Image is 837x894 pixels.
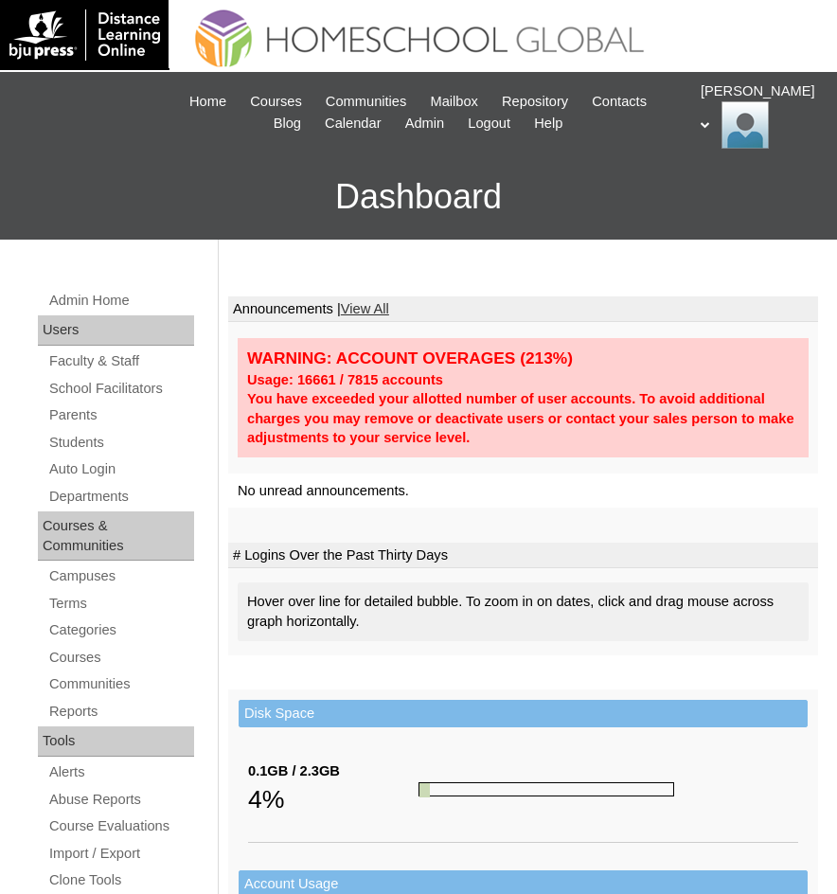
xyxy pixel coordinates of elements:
img: logo-white.png [9,9,160,61]
a: Calendar [315,113,390,134]
a: Campuses [47,564,194,588]
a: Courses [240,91,312,113]
a: Reports [47,700,194,724]
a: Categories [47,618,194,642]
a: Mailbox [420,91,488,113]
a: Admin [396,113,454,134]
a: Communities [316,91,417,113]
a: Course Evaluations [47,814,194,838]
td: # Logins Over the Past Thirty Days [228,543,818,569]
a: Courses [47,646,194,670]
span: Calendar [325,113,381,134]
strong: Usage: 16661 / 7815 accounts [247,372,443,387]
td: Disk Space [239,700,808,727]
span: Courses [250,91,302,113]
span: Contacts [592,91,647,113]
td: Announcements | [228,296,818,323]
span: Home [189,91,226,113]
td: No unread announcements. [228,474,818,509]
a: Admin Home [47,289,194,313]
a: Home [180,91,236,113]
div: 4% [248,780,418,818]
span: Repository [502,91,568,113]
a: Departments [47,485,194,509]
div: You have exceeded your allotted number of user accounts. To avoid additional charges you may remo... [247,389,799,448]
div: Courses & Communities [38,511,194,561]
span: Communities [326,91,407,113]
a: Import / Export [47,842,194,866]
a: Alerts [47,760,194,784]
img: Ariane Ebuen [721,101,769,149]
span: Blog [274,113,301,134]
a: School Facilitators [47,377,194,401]
a: Communities [47,672,194,696]
div: Hover over line for detailed bubble. To zoom in on dates, click and drag mouse across graph horiz... [238,582,809,640]
a: Faculty & Staff [47,349,194,373]
span: Mailbox [430,91,478,113]
a: Auto Login [47,457,194,481]
a: Terms [47,592,194,616]
a: Students [47,431,194,455]
a: Logout [458,113,520,134]
div: Users [38,315,194,346]
span: Logout [468,113,510,134]
span: Help [534,113,562,134]
h3: Dashboard [9,154,828,240]
span: Admin [405,113,445,134]
a: Repository [492,91,578,113]
a: Contacts [582,91,656,113]
div: 0.1GB / 2.3GB [248,761,418,781]
div: WARNING: ACCOUNT OVERAGES (213%) [247,348,799,369]
a: Clone Tools [47,868,194,892]
a: View All [341,301,389,316]
a: Help [525,113,572,134]
a: Parents [47,403,194,427]
a: Blog [264,113,311,134]
a: Abuse Reports [47,788,194,812]
div: [PERSON_NAME] [701,81,818,149]
div: Tools [38,726,194,757]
